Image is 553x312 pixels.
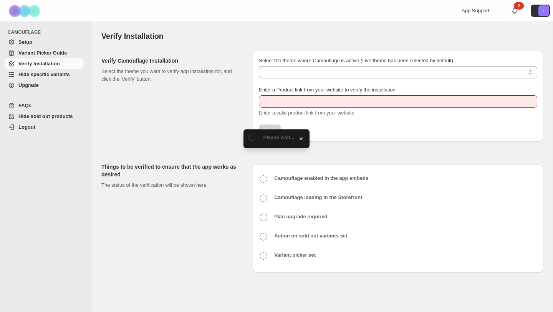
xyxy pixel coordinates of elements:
a: Setup [5,37,84,48]
text: L [543,8,545,13]
b: Variant picker set [274,252,316,258]
a: Hide sold out products [5,111,84,122]
span: Enter a valid product link from your website [259,110,354,116]
p: The status of the verification will be shown here. [101,181,240,189]
span: Enter a Product link from your website to verify the installation [259,87,396,93]
span: Setup [18,39,32,45]
span: Verify Installation [18,61,60,66]
b: Action on sold out variants set [274,233,347,239]
h2: Things to be verified to ensure that the app works as desired [101,163,240,178]
a: Upgrade [5,80,84,91]
span: Variant Picker Guide [18,50,67,56]
a: Logout [5,122,84,133]
a: Verify Installation [5,58,84,69]
span: CAMOUFLAGE [8,29,87,35]
span: FAQs [18,103,31,108]
img: Camouflage [6,0,45,22]
a: FAQs [5,100,84,111]
span: Please wait... [263,134,295,140]
span: Select the theme where Camouflage is active (Live theme has been selected by default) [259,58,453,63]
a: 2 [511,7,518,15]
span: Verify Installation [101,32,164,40]
span: Hide sold out products [18,113,73,119]
span: Avatar with initials L [538,5,549,16]
span: Logout [18,124,35,130]
span: App Support [462,8,489,13]
span: Hide specific variants [18,71,70,77]
p: Select the theme you want to verify app installation for, and click the 'Verify' button. [101,68,240,83]
a: Variant Picker Guide [5,48,84,58]
b: Camouflage loading in the Storefront [274,194,362,200]
b: Camouflage enabled in the app embeds [274,175,368,181]
span: Upgrade [18,82,39,88]
div: 2 [514,2,524,10]
h2: Verify Camouflage Installation [101,57,240,65]
button: Avatar with initials L [531,5,550,17]
a: Hide specific variants [5,69,84,80]
b: Plan upgrade required [274,214,327,219]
